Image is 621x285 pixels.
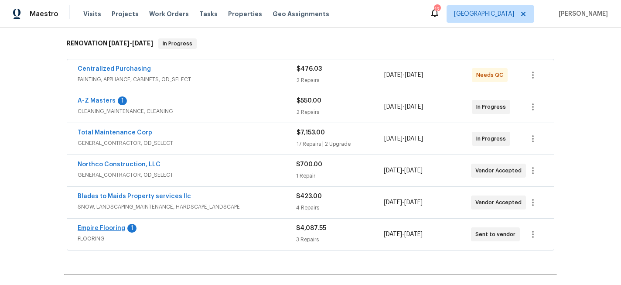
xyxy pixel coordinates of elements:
a: Northco Construction, LLC [78,161,160,168]
div: 1 [118,96,127,105]
span: Needs QC [476,71,507,79]
div: 17 Repairs | 2 Upgrade [297,140,384,148]
span: [DATE] [404,168,423,174]
div: 4 Repairs [296,203,383,212]
span: GENERAL_CONTRACTOR, OD_SELECT [78,171,296,179]
div: 2 Repairs [297,76,384,85]
span: SNOW, LANDSCAPING_MAINTENANCE, HARDSCAPE_LANDSCAPE [78,203,296,211]
span: GENERAL_CONTRACTOR, OD_SELECT [78,139,297,148]
span: - [384,166,423,175]
span: [DATE] [132,40,153,46]
span: - [384,103,423,111]
span: [DATE] [405,104,423,110]
span: [DATE] [384,104,403,110]
span: In Progress [476,134,509,143]
div: RENOVATION [DATE]-[DATE]In Progress [64,30,557,58]
span: [DATE] [384,231,402,237]
div: 1 Repair [296,172,383,180]
span: [DATE] [109,40,130,46]
span: $4,087.55 [296,225,326,231]
span: Geo Assignments [273,10,329,18]
a: Blades to Maids Property services llc [78,193,191,199]
span: [DATE] [384,72,403,78]
span: [DATE] [404,199,423,206]
span: [GEOGRAPHIC_DATA] [454,10,514,18]
span: Work Orders [149,10,189,18]
h6: RENOVATION [67,38,153,49]
span: $423.00 [296,193,322,199]
span: Properties [228,10,262,18]
span: CLEANING_MAINTENANCE, CLEANING [78,107,297,116]
span: - [384,71,423,79]
div: 12 [434,5,440,14]
span: Maestro [30,10,58,18]
span: - [384,198,423,207]
div: 3 Repairs [296,235,383,244]
a: A-Z Masters [78,98,116,104]
span: [DATE] [405,72,423,78]
span: $700.00 [296,161,322,168]
span: In Progress [159,39,196,48]
span: Tasks [199,11,218,17]
span: - [109,40,153,46]
span: [DATE] [384,136,403,142]
span: Vendor Accepted [475,166,525,175]
span: [DATE] [405,136,423,142]
span: - [384,134,423,143]
span: PAINTING, APPLIANCE, CABINETS, OD_SELECT [78,75,297,84]
span: Sent to vendor [475,230,519,239]
span: $476.03 [297,66,322,72]
span: [DATE] [384,199,402,206]
a: Centralized Purchasing [78,66,151,72]
span: Visits [83,10,101,18]
span: FLOORING [78,234,296,243]
span: - [384,230,423,239]
span: [PERSON_NAME] [555,10,608,18]
span: $7,153.00 [297,130,325,136]
span: In Progress [476,103,509,111]
div: 1 [127,224,136,233]
span: $550.00 [297,98,321,104]
span: [DATE] [404,231,423,237]
span: Projects [112,10,139,18]
a: Total Maintenance Corp [78,130,152,136]
span: [DATE] [384,168,402,174]
div: 2 Repairs [297,108,384,117]
span: Vendor Accepted [475,198,525,207]
a: Empire Flooring [78,225,125,231]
